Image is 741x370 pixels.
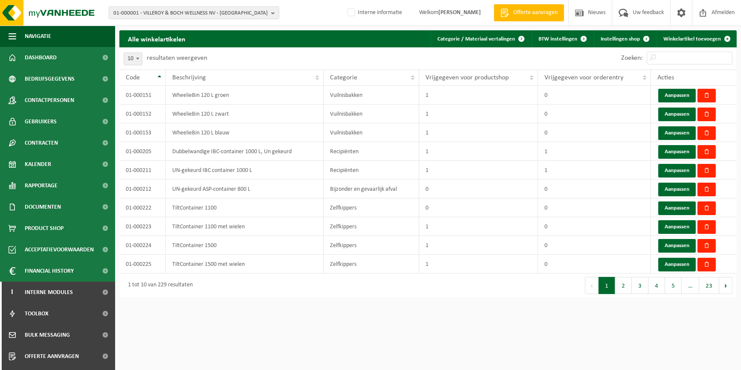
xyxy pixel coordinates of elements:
td: 1 [419,123,538,142]
a: Aanpassen [658,108,696,121]
td: Bijzonder en gevaarlijk afval [324,180,419,198]
td: Zelfkippers [324,198,419,217]
span: 01-000001 - VILLEROY & BOCH WELLNESS NV - [GEOGRAPHIC_DATA] [113,7,268,20]
td: UN-gekeurd IBC container 1000 L [166,161,324,180]
span: Rapportage [25,175,58,196]
button: 1 [599,277,615,294]
td: Zelfkippers [324,255,419,274]
a: Instellingen shop [594,30,655,47]
td: 01-000205 [119,142,166,161]
td: 0 [538,105,651,123]
td: 1 [419,236,538,255]
span: Categorie [330,74,357,81]
button: 3 [632,277,648,294]
td: 1 [419,105,538,123]
span: Acties [657,74,674,81]
td: 0 [538,180,651,198]
td: Dubbelwandige IBC-container 1000 L, Un gekeurd [166,142,324,161]
span: Vrijgegeven voor productshop [425,74,509,81]
td: 1 [419,86,538,105]
td: 1 [419,217,538,236]
td: TiltContainer 1500 [166,236,324,255]
span: Beschrijving [172,74,206,81]
td: Zelfkippers [324,217,419,236]
td: Recipiënten [324,161,419,180]
h2: Alle winkelartikelen [119,30,194,47]
td: 0 [538,86,651,105]
td: 01-000153 [119,123,166,142]
td: 01-000224 [119,236,166,255]
button: 2 [615,277,632,294]
span: 10 [124,52,142,65]
strong: [PERSON_NAME] [438,9,481,16]
a: Aanpassen [658,258,696,271]
a: Aanpassen [658,239,696,253]
span: Offerte aanvragen [25,346,79,367]
span: Contracten [25,132,58,154]
td: 01-000225 [119,255,166,274]
button: Next [719,277,732,294]
button: Previous [585,277,599,294]
td: Recipiënten [324,142,419,161]
a: Aanpassen [658,89,696,102]
td: 1 [419,161,538,180]
td: TiltContainer 1100 [166,198,324,217]
button: 4 [648,277,665,294]
label: resultaten weergeven [147,55,207,61]
td: 0 [538,236,651,255]
td: Vuilnisbakken [324,123,419,142]
td: 01-000223 [119,217,166,236]
span: Toolbox [25,303,49,324]
td: 01-000212 [119,180,166,198]
td: 1 [419,255,538,274]
a: Aanpassen [658,126,696,140]
span: Contactpersonen [25,90,74,111]
button: 01-000001 - VILLEROY & BOCH WELLNESS NV - [GEOGRAPHIC_DATA] [109,6,279,19]
a: Aanpassen [658,201,696,215]
td: Vuilnisbakken [324,86,419,105]
span: Documenten [25,196,61,218]
span: Dashboard [25,47,57,68]
td: 0 [419,180,538,198]
a: Aanpassen [658,164,696,178]
span: Kalender [25,154,51,175]
label: Zoeken: [621,55,643,62]
button: 23 [699,277,719,294]
td: 0 [538,123,651,142]
span: I [9,282,16,303]
label: Interne informatie [346,6,402,19]
span: Vrijgegeven voor orderentry [544,74,623,81]
td: 01-000222 [119,198,166,217]
span: … [682,277,699,294]
span: Acceptatievoorwaarden [25,239,94,260]
td: 0 [538,255,651,274]
a: Aanpassen [658,183,696,196]
a: Winkelartikel toevoegen [657,30,736,47]
td: 0 [419,198,538,217]
td: 1 [538,142,651,161]
span: Bulk Messaging [25,324,70,346]
a: Offerte aanvragen [494,4,564,21]
span: 10 [124,53,142,65]
td: UN-gekeurd ASP-container 800 L [166,180,324,198]
td: 0 [538,217,651,236]
td: 1 [419,142,538,161]
span: Bedrijfsgegevens [25,68,75,90]
td: WheelieBin 120 L groen [166,86,324,105]
span: Financial History [25,260,74,282]
td: 1 [538,161,651,180]
td: Zelfkippers [324,236,419,255]
td: WheelieBin 120 L blauw [166,123,324,142]
td: 01-000211 [119,161,166,180]
a: Aanpassen [658,220,696,234]
td: Vuilnisbakken [324,105,419,123]
span: Navigatie [25,26,51,47]
span: Code [126,74,140,81]
td: TiltContainer 1500 met wielen [166,255,324,274]
div: 1 tot 10 van 229 resultaten [124,278,193,293]
td: 0 [538,198,651,217]
td: 01-000152 [119,105,166,123]
span: Interne modules [25,282,73,303]
td: 01-000151 [119,86,166,105]
a: Aanpassen [658,145,696,159]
